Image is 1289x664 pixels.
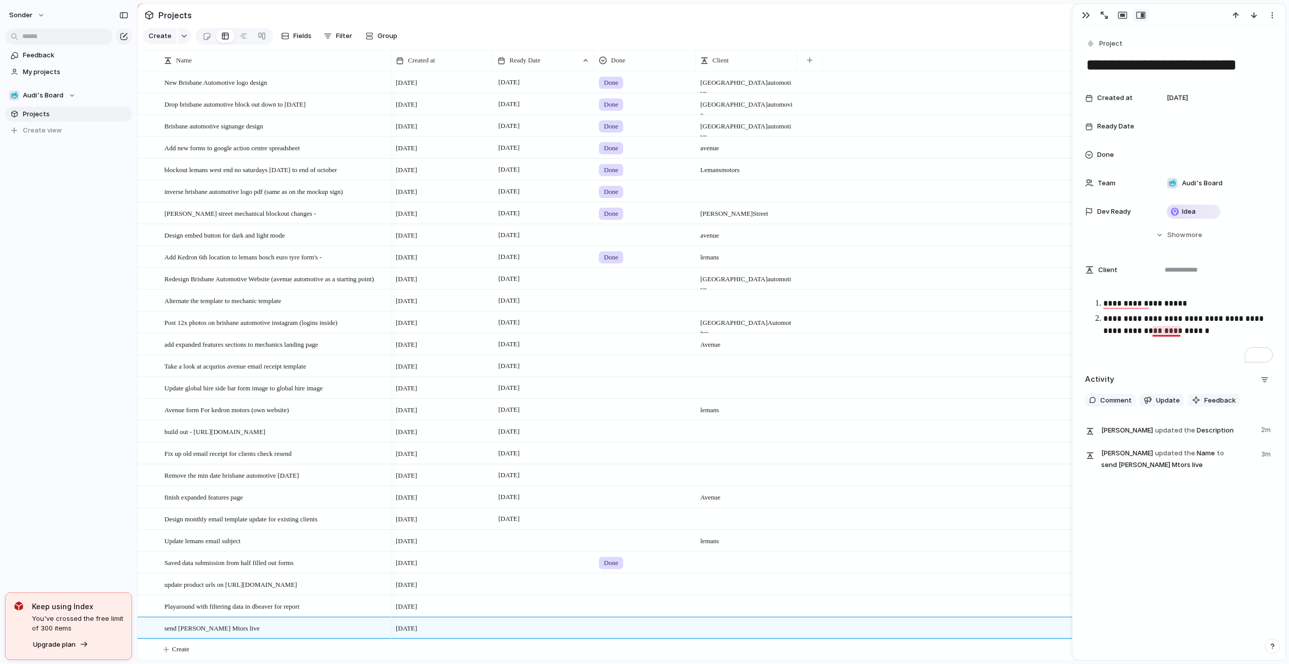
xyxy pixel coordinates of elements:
span: updated the [1155,425,1195,436]
span: Avenue [696,334,797,350]
span: build out - [URL][DOMAIN_NAME] [164,425,265,437]
span: Name [176,55,192,65]
span: [DATE] [396,296,417,306]
span: [DATE] [496,513,522,525]
span: [DATE] [496,120,522,132]
span: Take a look at acqurios avenue email receipt template [164,360,306,372]
span: add expanded features sections to mechanics landing page [164,338,318,350]
span: [GEOGRAPHIC_DATA] Automotive [696,312,797,338]
span: 3m [1261,447,1273,459]
span: Create [149,31,172,41]
span: [DATE] [396,99,417,110]
span: [DATE] [396,78,417,88]
span: Redesign Brisbane Automotive Website (avenue automotive as a starting point) [164,273,374,284]
span: [GEOGRAPHIC_DATA] automotive [696,72,797,98]
span: Done [611,55,625,65]
span: Lemans motors [696,159,797,175]
span: Update global hire side bar form image to global hire image [164,382,323,393]
span: Show [1167,230,1185,240]
span: [DATE] [496,491,522,503]
span: [DATE] [396,340,417,350]
span: Done [604,99,618,110]
div: To enrich screen reader interactions, please activate Accessibility in Grammarly extension settings [1085,297,1273,362]
span: update product urls on [URL][DOMAIN_NAME] [164,578,297,590]
span: Client [1098,265,1117,275]
span: [DATE] [496,338,522,350]
div: 🥶 [9,90,19,101]
span: Alternate the template to mechanic template [164,294,281,306]
span: Keep using Index [32,601,123,612]
span: [PERSON_NAME] Street [696,203,797,219]
span: Created at [1097,93,1133,103]
span: Ready Date [1097,121,1134,131]
span: Avenue form For kedron motors (own website) [164,404,289,415]
span: [DATE] [496,294,522,307]
span: Feedback [1204,395,1236,406]
span: send [PERSON_NAME] Mtors live [164,622,259,634]
a: Feedback [5,48,132,63]
button: Filter [320,28,356,44]
button: Upgrade plan [30,638,91,652]
span: Update lemans email subject [164,535,241,546]
span: Done [604,78,618,88]
span: [PERSON_NAME] [1101,425,1153,436]
span: Idea [1182,207,1196,217]
span: [DATE] [496,382,522,394]
span: [DATE] [396,187,417,197]
span: to [1217,448,1224,458]
button: Update [1140,394,1184,407]
span: [DATE] [396,405,417,415]
span: Group [378,31,397,41]
span: Done [604,252,618,262]
span: Done [1097,150,1114,160]
span: Name send [PERSON_NAME] Mtors live [1101,447,1255,470]
span: [DATE] [396,121,417,131]
span: [DATE] [396,209,417,219]
span: Brisbane automotive signange design [164,120,263,131]
span: Projects [156,6,194,24]
span: Projects [23,109,128,119]
span: [DATE] [396,383,417,393]
span: Remove the min date brisbane automotive [DATE] [164,469,299,481]
span: [DATE] [496,404,522,416]
span: Done [604,187,618,197]
button: Comment [1085,394,1136,407]
span: Done [604,209,618,219]
span: [DATE] [396,427,417,437]
span: [DATE] [396,580,417,590]
span: [PERSON_NAME] [1101,448,1153,458]
span: 2m [1261,423,1273,435]
span: [DATE] [496,447,522,459]
span: [DATE] [396,449,417,459]
span: [DATE] [496,163,522,176]
span: lemans [696,247,797,262]
span: more [1186,230,1202,240]
span: [DATE] [496,98,522,110]
span: Done [604,121,618,131]
span: Saved data submission from half filled out forms [164,556,294,568]
span: [DATE] [496,273,522,285]
span: Client [713,55,729,65]
span: Fields [293,31,312,41]
span: [DATE] [496,207,522,219]
span: Dev Ready [1097,207,1131,217]
span: [GEOGRAPHIC_DATA] automotive [696,116,797,142]
span: Done [604,165,618,175]
span: [DATE] [496,469,522,481]
span: Playaround with filtering data in dbeaver for report [164,600,299,612]
span: Created at [408,55,435,65]
span: [DATE] [396,558,417,568]
span: Design embed button for dark and light mode [164,229,285,241]
span: sonder [9,10,32,20]
span: My projects [23,67,128,77]
span: Add new forms to google action centre spreadsheet [164,142,300,153]
span: [DATE] [496,425,522,438]
span: blockout lemans west end no saturdays [DATE] to end of october [164,163,337,175]
span: [DATE] [396,318,417,328]
span: avenue [696,225,797,241]
span: [DATE] [396,536,417,546]
span: Audi's Board [23,90,63,101]
span: [DATE] [396,623,417,634]
span: Add Kedron 6th location to lemans bosch euro tyre form's - [164,251,322,262]
span: [DATE] [396,514,417,524]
